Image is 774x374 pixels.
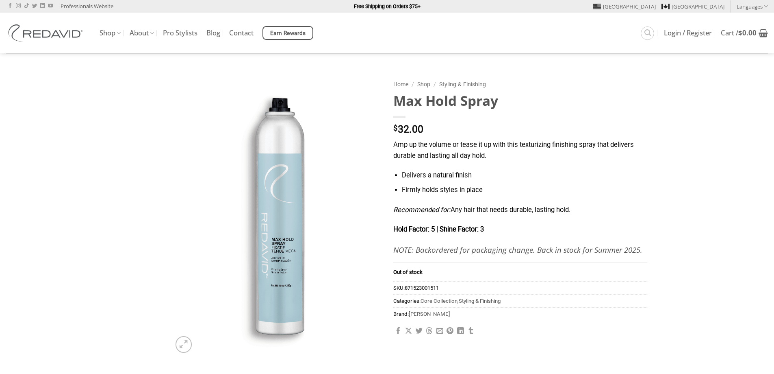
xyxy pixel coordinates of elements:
h1: Max Hold Spray [393,92,647,109]
strong: Hold Factor: 5 | Shine Factor: 3 [393,225,484,233]
span: $ [393,125,398,132]
a: Shop [417,81,430,87]
a: Share on Tumblr [467,328,474,335]
a: Share on LinkedIn [457,328,464,335]
a: Zoom [176,336,192,352]
a: About [130,25,154,41]
a: Follow on Facebook [8,3,13,9]
span: Earn Rewards [270,29,306,38]
a: Shop [100,25,121,41]
span: $ [738,28,742,37]
a: Follow on YouTube [48,3,53,9]
span: 871523001511 [405,285,439,291]
a: Blog [206,26,220,40]
a: Share on X [405,328,412,335]
span: SKU: [393,281,647,294]
a: Follow on Instagram [16,3,21,9]
a: Styling & Finishing [459,298,501,304]
span: Categories: , [393,294,647,307]
bdi: 32.00 [393,123,423,135]
img: REDAVID Max Hold Hairspray [171,76,381,357]
a: Follow on LinkedIn [40,3,45,9]
a: [GEOGRAPHIC_DATA] [593,0,656,13]
a: View cart [721,24,768,42]
strong: NOTE: Backordered for packaging change. Back in stock for Summer 2025. [393,245,642,255]
nav: Breadcrumb [393,80,647,89]
strong: Free Shipping on Orders $75+ [354,3,421,9]
img: REDAVID Salon Products | United States [6,24,87,42]
a: Share on Twitter [416,328,423,335]
a: Pin on Pinterest [447,328,453,335]
a: Styling & Finishing [439,81,486,87]
a: [GEOGRAPHIC_DATA] [661,0,724,13]
li: Delivers a natural finish [402,170,647,181]
a: Share on Threads [426,328,433,335]
span: Cart / [721,30,757,36]
a: Login / Register [664,26,712,40]
a: Earn Rewards [262,26,313,40]
p: Out of stock [393,269,647,276]
a: [PERSON_NAME] [409,311,450,317]
span: Login / Register [664,30,712,36]
p: Any hair that needs durable, lasting hold. [393,205,647,216]
li: Firmly holds styles in place [402,185,647,196]
em: Recommended for: [393,206,451,214]
a: Follow on Twitter [32,3,37,9]
a: Email to a Friend [436,328,443,335]
span: Brand: [393,307,647,320]
p: Amp up the volume or tease it up with this texturizing finishing spray that delivers durable and ... [393,140,647,161]
a: Share on Facebook [395,328,402,335]
bdi: 0.00 [738,28,757,37]
a: Contact [229,26,254,40]
a: Languages [737,0,768,12]
a: Search [641,26,654,40]
a: Follow on TikTok [24,3,29,9]
a: Pro Stylists [163,26,197,40]
a: Core Collection [421,298,457,304]
span: / [412,81,414,87]
span: / [434,81,436,87]
a: Home [393,81,408,87]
